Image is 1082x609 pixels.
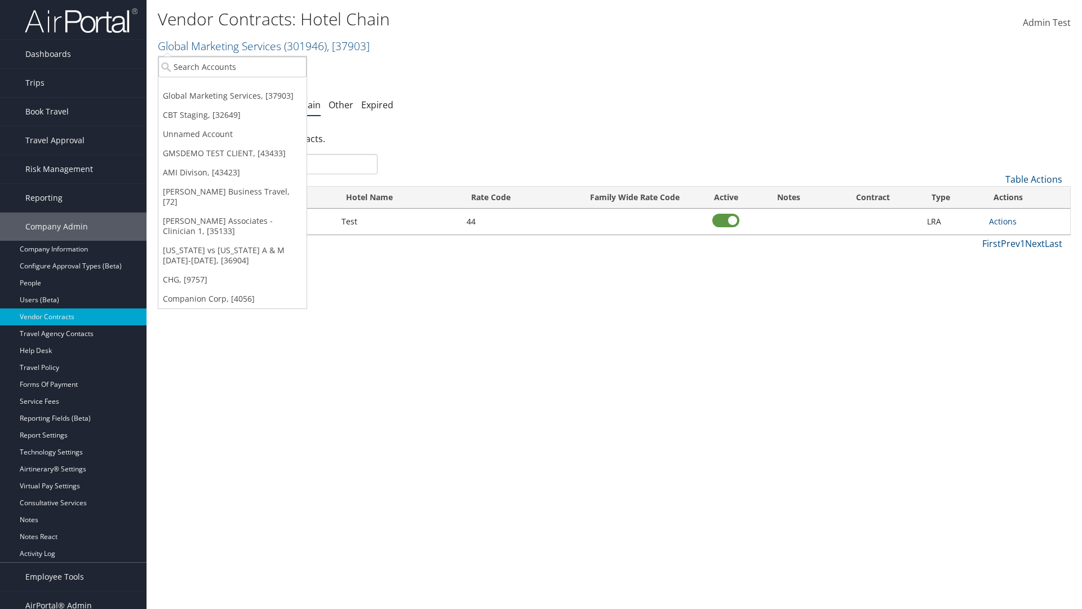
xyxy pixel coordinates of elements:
[1023,16,1071,29] span: Admin Test
[158,163,307,182] a: AMI Divison, [43423]
[1023,6,1071,41] a: Admin Test
[158,86,307,105] a: Global Marketing Services, [37903]
[461,209,570,235] td: 44
[752,187,825,209] th: Notes: activate to sort column ascending
[25,213,88,241] span: Company Admin
[158,123,1071,154] div: There are contracts.
[461,187,570,209] th: Rate Code: activate to sort column ascending
[1020,237,1025,250] a: 1
[327,38,370,54] span: , [ 37903 ]
[336,187,461,209] th: Hotel Name: activate to sort column ascending
[158,241,307,270] a: [US_STATE] vs [US_STATE] A & M [DATE]-[DATE], [36904]
[25,563,84,591] span: Employee Tools
[25,155,93,183] span: Risk Management
[25,69,45,97] span: Trips
[921,209,984,235] td: LRA
[336,209,461,235] td: Test
[1025,237,1045,250] a: Next
[158,56,307,77] input: Search Accounts
[158,7,766,31] h1: Vendor Contracts: Hotel Chain
[158,270,307,289] a: CHG, [9757]
[1045,237,1062,250] a: Last
[1005,173,1062,186] a: Table Actions
[158,105,307,125] a: CBT Staging, [32649]
[158,182,307,211] a: [PERSON_NAME] Business Travel, [72]
[158,38,370,54] a: Global Marketing Services
[982,237,1001,250] a: First
[570,187,699,209] th: Family Wide Rate Code: activate to sort column ascending
[25,98,69,126] span: Book Travel
[284,38,327,54] span: ( 301946 )
[1001,237,1020,250] a: Prev
[329,99,353,111] a: Other
[158,144,307,163] a: GMSDEMO TEST CLIENT, [43433]
[983,187,1070,209] th: Actions
[25,40,71,68] span: Dashboards
[25,184,63,212] span: Reporting
[700,187,752,209] th: Active: activate to sort column ascending
[25,126,85,155] span: Travel Approval
[158,211,307,241] a: [PERSON_NAME] Associates - Clinician 1, [35133]
[989,216,1017,227] a: Actions
[158,125,307,144] a: Unnamed Account
[158,289,307,308] a: Companion Corp, [4056]
[824,187,921,209] th: Contract: activate to sort column ascending
[921,187,984,209] th: Type: activate to sort column ascending
[25,7,138,34] img: airportal-logo.png
[361,99,393,111] a: Expired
